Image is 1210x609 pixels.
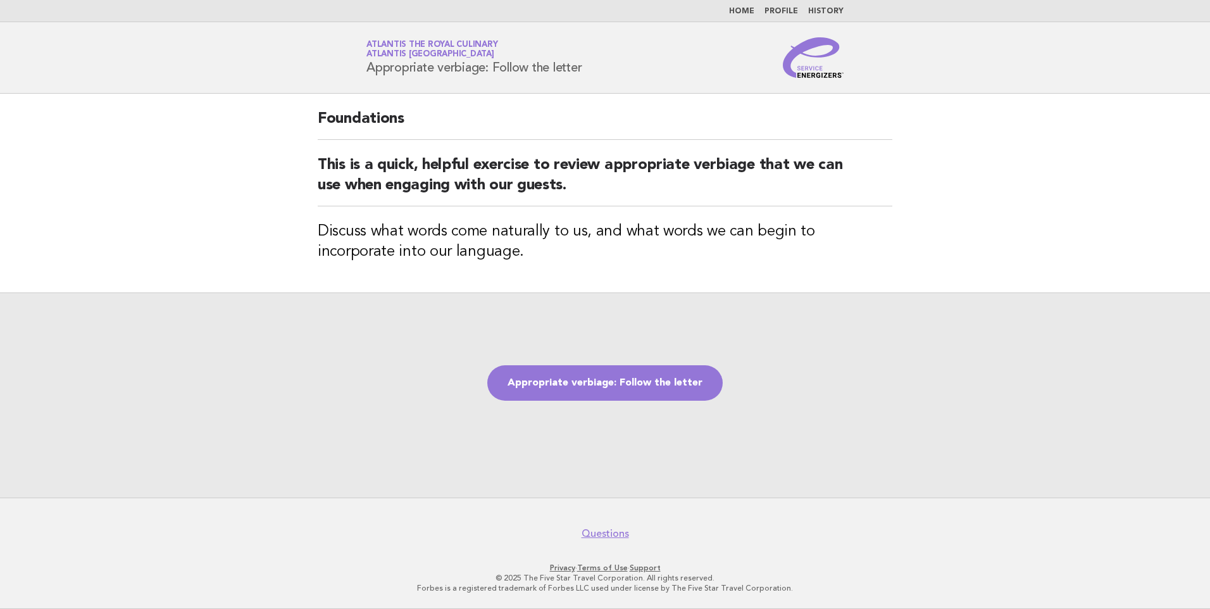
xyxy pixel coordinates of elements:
a: Privacy [550,563,575,572]
span: Atlantis [GEOGRAPHIC_DATA] [366,51,494,59]
a: Profile [764,8,798,15]
h2: Foundations [318,109,892,140]
a: Atlantis the Royal CulinaryAtlantis [GEOGRAPHIC_DATA] [366,41,497,58]
p: · · [218,563,992,573]
h2: This is a quick, helpful exercise to review appropriate verbiage that we can use when engaging wi... [318,155,892,206]
h3: Discuss what words come naturally to us, and what words we can begin to incorporate into our lang... [318,222,892,262]
a: Appropriate verbiage: Follow the letter [487,365,723,401]
p: Forbes is a registered trademark of Forbes LLC used under license by The Five Star Travel Corpora... [218,583,992,593]
a: Terms of Use [577,563,628,572]
a: History [808,8,844,15]
a: Support [630,563,661,572]
h1: Appropriate verbiage: Follow the letter [366,41,582,74]
img: Service Energizers [783,37,844,78]
a: Questions [582,527,629,540]
p: © 2025 The Five Star Travel Corporation. All rights reserved. [218,573,992,583]
a: Home [729,8,754,15]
